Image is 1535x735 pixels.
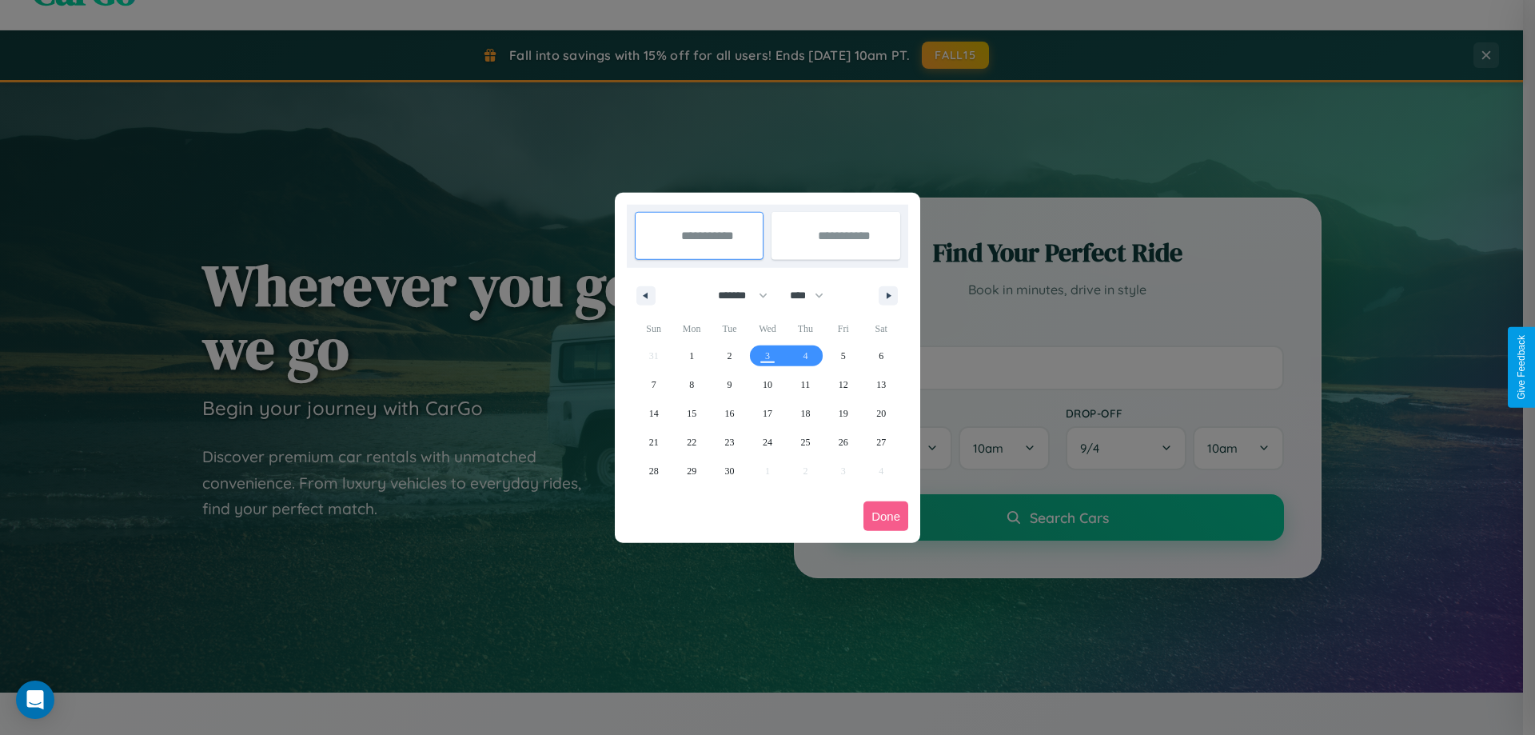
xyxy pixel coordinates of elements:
span: 7 [652,370,656,399]
span: 19 [839,399,848,428]
button: 24 [748,428,786,457]
button: 9 [711,370,748,399]
span: Thu [787,316,824,342]
span: Tue [711,316,748,342]
span: 26 [839,428,848,457]
button: 29 [672,457,710,485]
span: 18 [800,399,810,428]
button: 1 [672,342,710,370]
button: 4 [787,342,824,370]
button: 19 [824,399,862,428]
button: 18 [787,399,824,428]
button: 16 [711,399,748,428]
button: 21 [635,428,672,457]
span: 17 [763,399,772,428]
span: 2 [728,342,732,370]
span: 21 [649,428,659,457]
button: Done [863,501,908,531]
span: 30 [725,457,735,485]
button: 3 [748,342,786,370]
button: 8 [672,370,710,399]
button: 14 [635,399,672,428]
span: 27 [876,428,886,457]
button: 23 [711,428,748,457]
span: 1 [689,342,694,370]
button: 26 [824,428,862,457]
button: 11 [787,370,824,399]
span: 14 [649,399,659,428]
span: 29 [687,457,696,485]
span: Mon [672,316,710,342]
span: 24 [763,428,772,457]
span: 9 [728,370,732,399]
button: 20 [863,399,900,428]
button: 5 [824,342,862,370]
span: 28 [649,457,659,485]
button: 22 [672,428,710,457]
span: 4 [803,342,807,370]
span: 10 [763,370,772,399]
button: 30 [711,457,748,485]
button: 13 [863,370,900,399]
span: 3 [765,342,770,370]
span: 22 [687,428,696,457]
span: Sat [863,316,900,342]
button: 15 [672,399,710,428]
span: Wed [748,316,786,342]
button: 27 [863,428,900,457]
button: 25 [787,428,824,457]
button: 28 [635,457,672,485]
span: 20 [876,399,886,428]
button: 10 [748,370,786,399]
span: 6 [879,342,883,370]
button: 17 [748,399,786,428]
span: 12 [839,370,848,399]
button: 6 [863,342,900,370]
span: 13 [876,370,886,399]
span: 23 [725,428,735,457]
button: 2 [711,342,748,370]
span: 8 [689,370,694,399]
button: 7 [635,370,672,399]
div: Open Intercom Messenger [16,681,54,719]
span: 16 [725,399,735,428]
button: 12 [824,370,862,399]
span: 15 [687,399,696,428]
span: 11 [801,370,811,399]
span: Sun [635,316,672,342]
span: 5 [841,342,846,370]
span: 25 [800,428,810,457]
div: Give Feedback [1516,335,1527,400]
span: Fri [824,316,862,342]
